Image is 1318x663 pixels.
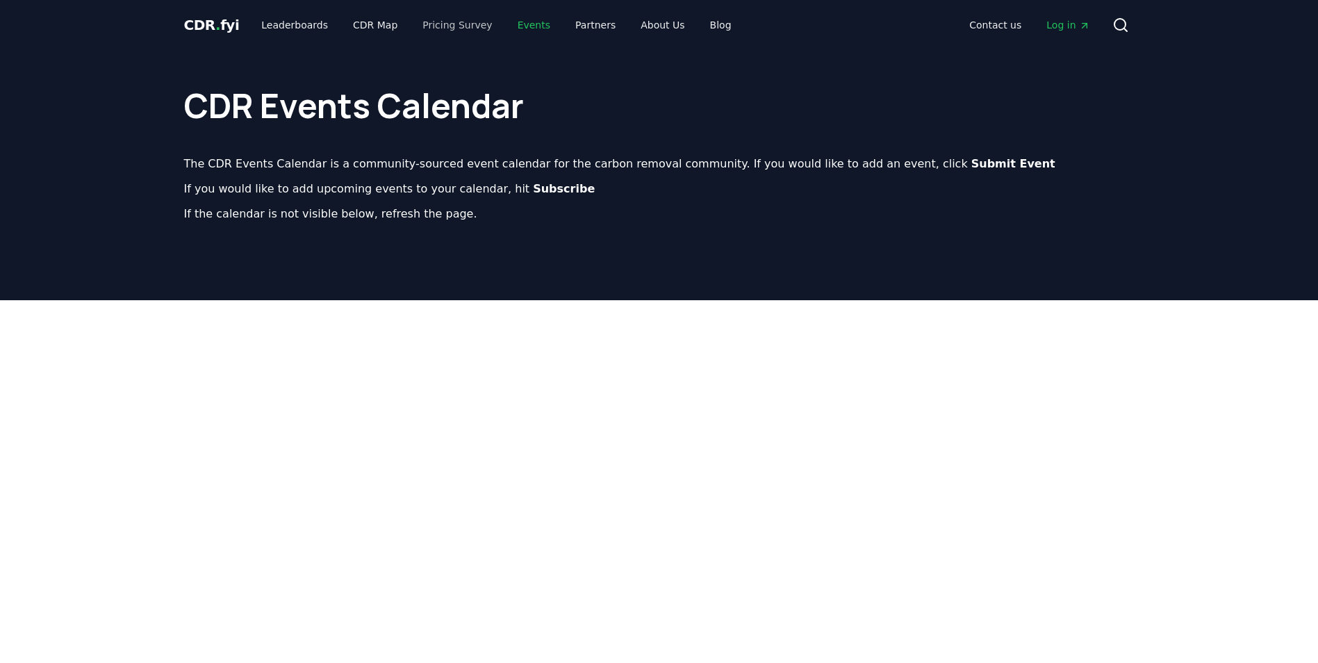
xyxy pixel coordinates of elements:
[184,206,1135,222] p: If the calendar is not visible below, refresh the page.
[250,13,742,38] nav: Main
[184,15,240,35] a: CDR.fyi
[1046,18,1089,32] span: Log in
[533,182,595,195] b: Subscribe
[971,157,1055,170] b: Submit Event
[411,13,503,38] a: Pricing Survey
[629,13,695,38] a: About Us
[184,156,1135,172] p: The CDR Events Calendar is a community-sourced event calendar for the carbon removal community. I...
[250,13,339,38] a: Leaderboards
[215,17,220,33] span: .
[506,13,561,38] a: Events
[342,13,409,38] a: CDR Map
[184,181,1135,197] p: If you would like to add upcoming events to your calendar, hit
[699,13,743,38] a: Blog
[184,17,240,33] span: CDR fyi
[1035,13,1101,38] a: Log in
[184,61,1135,122] h1: CDR Events Calendar
[564,13,627,38] a: Partners
[958,13,1032,38] a: Contact us
[958,13,1101,38] nav: Main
